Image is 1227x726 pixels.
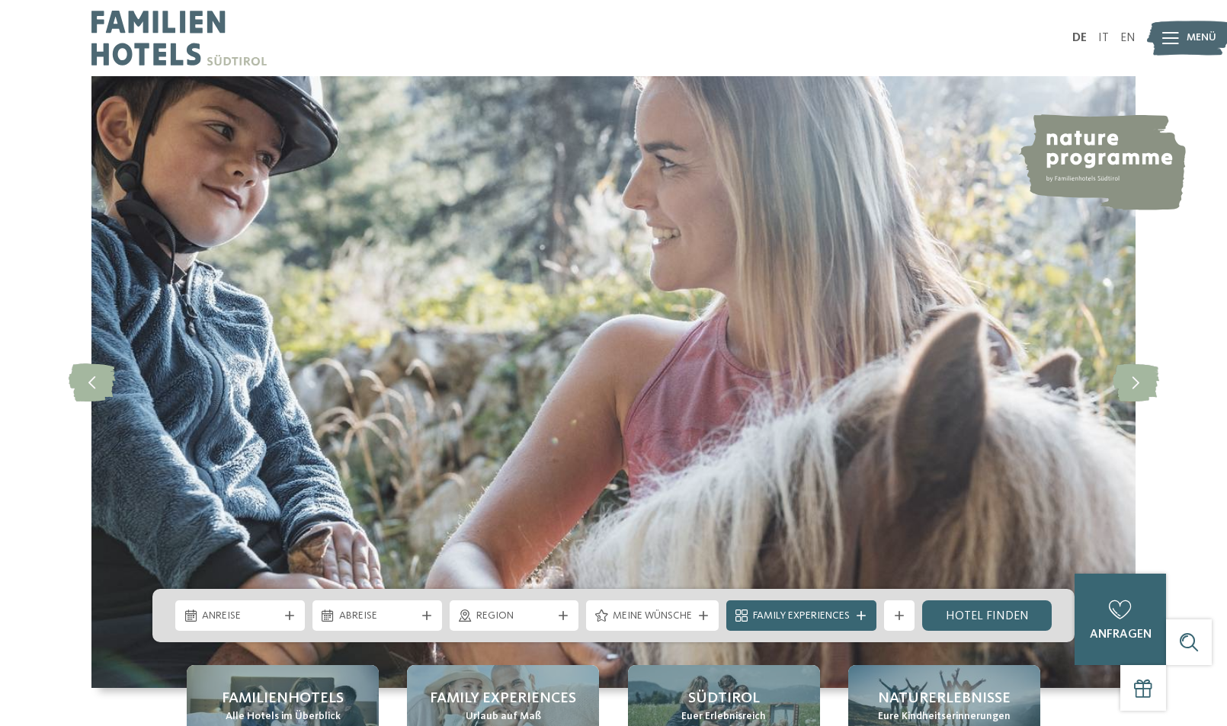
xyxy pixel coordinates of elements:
span: Family Experiences [430,688,576,709]
span: Meine Wünsche [613,609,692,624]
span: Naturerlebnisse [878,688,1011,709]
a: Hotel finden [922,600,1052,631]
a: DE [1072,32,1087,44]
a: EN [1120,32,1136,44]
span: anfragen [1090,628,1152,641]
span: Anreise [202,609,278,624]
span: Menü [1187,30,1216,46]
span: Alle Hotels im Überblick [226,709,341,724]
span: Region [476,609,553,624]
a: anfragen [1075,574,1166,665]
span: Eure Kindheitserinnerungen [878,709,1011,724]
span: Abreise [339,609,415,624]
img: nature programme by Familienhotels Südtirol [1018,114,1186,210]
a: IT [1098,32,1109,44]
span: Südtirol [688,688,760,709]
img: Familienhotels Südtirol: The happy family places [91,76,1136,688]
span: Urlaub auf Maß [466,709,541,724]
span: Family Experiences [753,609,850,624]
span: Familienhotels [222,688,344,709]
span: Euer Erlebnisreich [681,709,766,724]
